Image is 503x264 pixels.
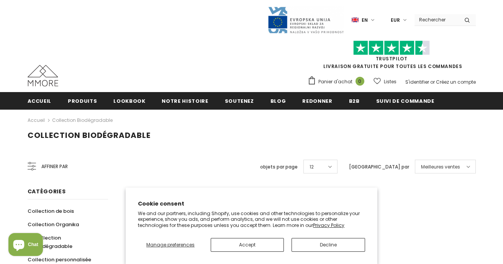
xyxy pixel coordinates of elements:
img: Javni Razpis [267,6,344,34]
span: EUR [391,16,400,24]
span: Produits [68,97,97,105]
a: Blog [270,92,286,109]
img: Faites confiance aux étoiles pilotes [353,40,430,55]
span: Affiner par [41,162,68,171]
a: Accueil [28,116,45,125]
a: Collection de bois [28,204,74,218]
p: We and our partners, including Shopify, use cookies and other technologies to personalize your ex... [138,211,365,228]
span: soutenez [225,97,254,105]
span: Listes [384,78,397,86]
span: en [362,16,368,24]
a: S'identifier [405,79,429,85]
a: Collection Organika [28,218,79,231]
span: Meilleures ventes [421,163,460,171]
a: Panier d'achat 0 [308,76,368,87]
span: Blog [270,97,286,105]
a: Créez un compte [436,79,476,85]
a: Collection biodégradable [28,231,100,253]
span: or [430,79,435,85]
a: Listes [374,75,397,88]
a: Redonner [302,92,332,109]
span: B2B [349,97,360,105]
a: Produits [68,92,97,109]
a: Lookbook [113,92,145,109]
button: Decline [292,238,365,252]
button: Manage preferences [138,238,203,252]
button: Accept [211,238,284,252]
a: Javni Razpis [267,16,344,23]
a: Privacy Policy [313,222,344,228]
span: 12 [310,163,314,171]
a: Notre histoire [162,92,208,109]
a: TrustPilot [376,55,408,62]
span: Collection biodégradable [34,234,72,250]
span: Manage preferences [146,241,195,248]
a: B2B [349,92,360,109]
span: Panier d'achat [318,78,352,86]
span: Lookbook [113,97,145,105]
span: Notre histoire [162,97,208,105]
a: Accueil [28,92,52,109]
span: 0 [356,77,364,86]
span: Accueil [28,97,52,105]
span: Redonner [302,97,332,105]
span: Collection personnalisée [28,256,91,263]
span: Suivi de commande [376,97,434,105]
a: Collection biodégradable [52,117,113,123]
span: LIVRAISON GRATUITE POUR TOUTES LES COMMANDES [308,44,476,70]
label: objets par page [260,163,298,171]
img: i-lang-1.png [352,17,359,23]
a: Suivi de commande [376,92,434,109]
span: Collection biodégradable [28,130,151,141]
label: [GEOGRAPHIC_DATA] par [349,163,409,171]
input: Search Site [415,14,459,25]
inbox-online-store-chat: Shopify online store chat [6,233,45,258]
span: Collection de bois [28,207,74,215]
a: soutenez [225,92,254,109]
h2: Cookie consent [138,200,365,208]
span: Catégories [28,188,66,195]
img: Cas MMORE [28,65,58,86]
span: Collection Organika [28,221,79,228]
